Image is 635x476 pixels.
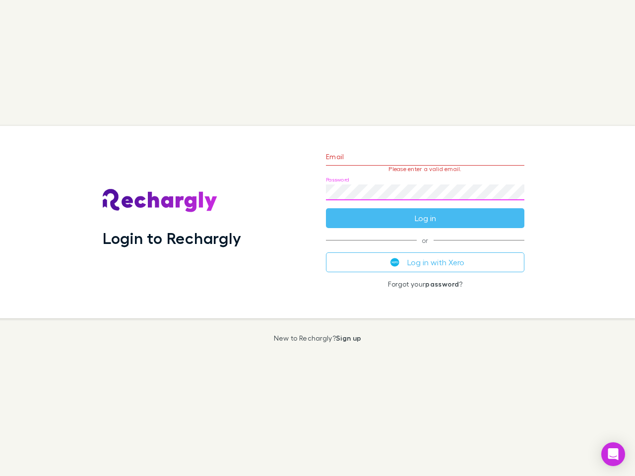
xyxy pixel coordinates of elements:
[326,176,349,183] label: Password
[601,442,625,466] div: Open Intercom Messenger
[326,252,524,272] button: Log in with Xero
[390,258,399,267] img: Xero's logo
[326,208,524,228] button: Log in
[336,334,361,342] a: Sign up
[326,166,524,173] p: Please enter a valid email.
[103,229,241,247] h1: Login to Rechargly
[274,334,362,342] p: New to Rechargly?
[326,280,524,288] p: Forgot your ?
[425,280,459,288] a: password
[103,189,218,213] img: Rechargly's Logo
